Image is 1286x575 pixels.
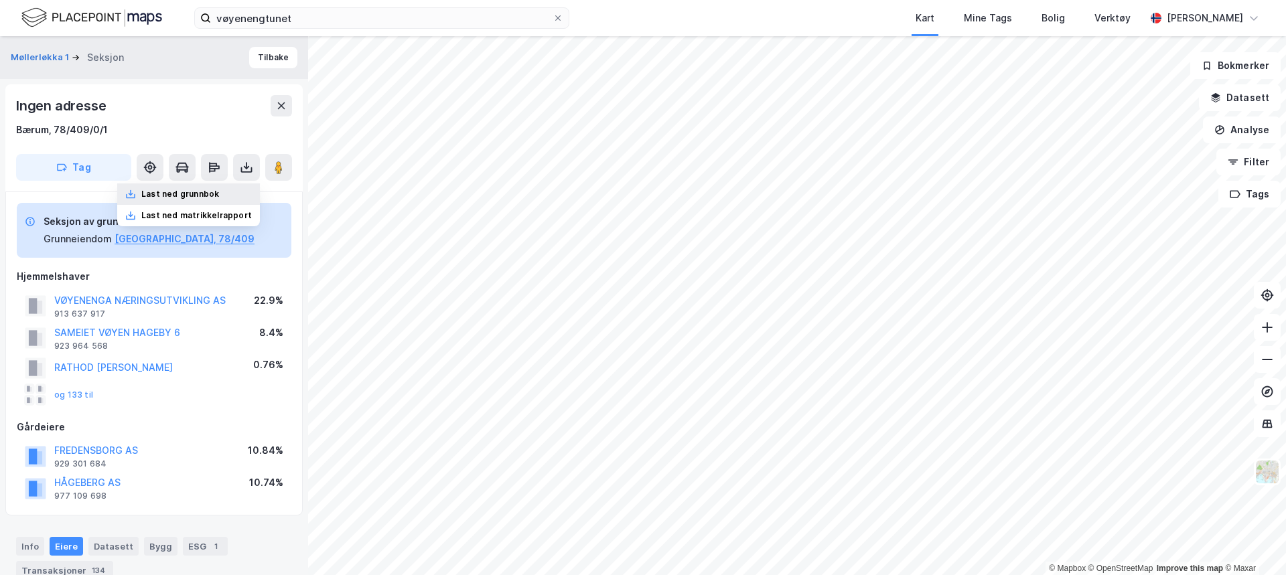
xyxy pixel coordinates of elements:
[254,293,283,309] div: 22.9%
[17,268,291,284] div: Hjemmelshaver
[16,122,108,138] div: Bærum, 78/409/0/1
[88,537,139,556] div: Datasett
[249,47,297,68] button: Tilbake
[54,491,106,501] div: 977 109 698
[1219,511,1286,575] iframe: Chat Widget
[1203,116,1281,143] button: Analyse
[21,6,162,29] img: logo.f888ab2527a4732fd821a326f86c7f29.svg
[1157,564,1223,573] a: Improve this map
[964,10,1012,26] div: Mine Tags
[1167,10,1243,26] div: [PERSON_NAME]
[259,325,283,341] div: 8.4%
[1190,52,1281,79] button: Bokmerker
[115,231,255,247] button: [GEOGRAPHIC_DATA], 78/409
[183,537,228,556] div: ESG
[1255,459,1280,485] img: Z
[17,419,291,435] div: Gårdeiere
[54,459,106,469] div: 929 301 684
[1094,10,1131,26] div: Verktøy
[50,537,83,556] div: Eiere
[44,231,112,247] div: Grunneiendom
[1088,564,1153,573] a: OpenStreetMap
[11,51,72,64] button: Møllerløkka 1
[54,341,108,351] div: 923 964 568
[141,189,219,199] div: Last ned grunnbok
[1218,181,1281,208] button: Tags
[211,8,553,28] input: Søk på adresse, matrikkel, gårdeiere, leietakere eller personer
[87,50,124,66] div: Seksjon
[16,154,131,181] button: Tag
[141,210,252,221] div: Last ned matrikkelrapport
[1216,149,1281,175] button: Filter
[144,537,177,556] div: Bygg
[1049,564,1086,573] a: Mapbox
[54,309,105,319] div: 913 637 917
[916,10,934,26] div: Kart
[16,537,44,556] div: Info
[16,95,109,116] div: Ingen adresse
[1042,10,1065,26] div: Bolig
[44,214,255,230] div: Seksjon av grunneiendom
[209,540,222,553] div: 1
[253,357,283,373] div: 0.76%
[249,475,283,491] div: 10.74%
[1199,84,1281,111] button: Datasett
[248,442,283,459] div: 10.84%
